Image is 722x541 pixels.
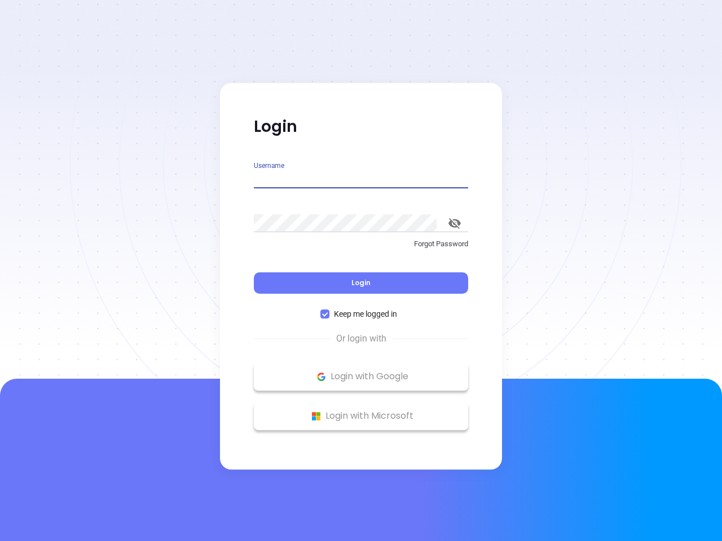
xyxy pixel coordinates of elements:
[329,308,402,320] span: Keep me logged in
[254,117,468,137] p: Login
[331,332,392,345] span: Or login with
[254,272,468,294] button: Login
[254,162,284,169] label: Username
[259,407,463,424] p: Login with Microsoft
[254,402,468,430] button: Microsoft Logo Login with Microsoft
[254,362,468,391] button: Google Logo Login with Google
[254,238,468,259] a: Forgot Password
[351,278,371,287] span: Login
[259,368,463,385] p: Login with Google
[309,409,323,423] img: Microsoft Logo
[441,210,468,237] button: toggle password visibility
[314,370,328,384] img: Google Logo
[254,238,468,250] p: Forgot Password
